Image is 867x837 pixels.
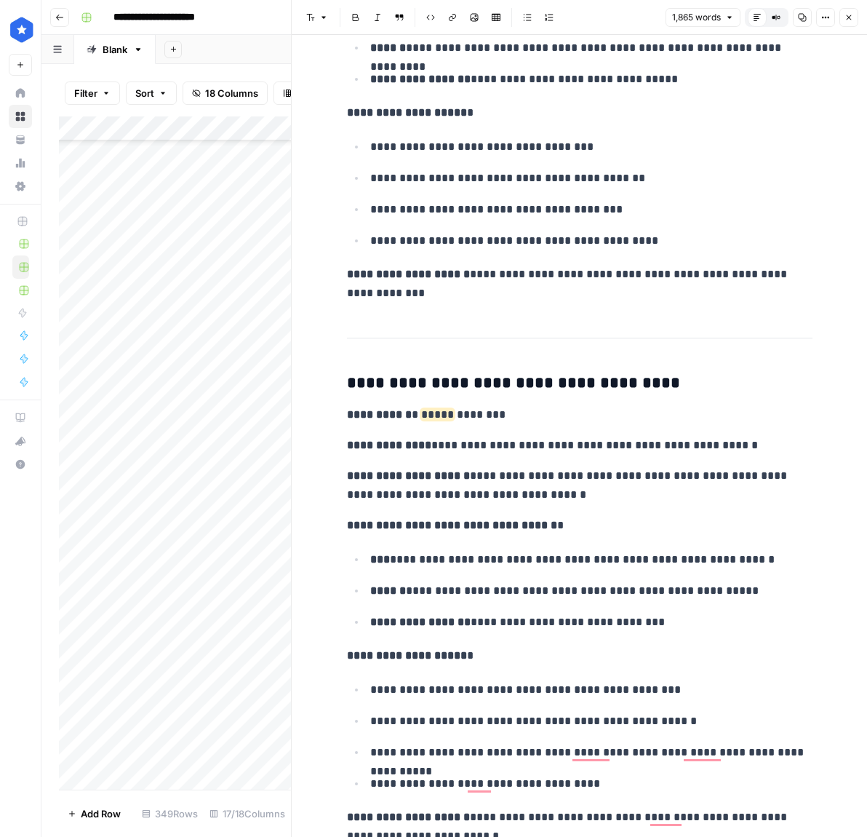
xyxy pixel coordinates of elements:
a: AirOps Academy [9,406,32,429]
button: Filter [65,82,120,105]
a: Settings [9,175,32,198]
button: What's new? [9,429,32,453]
div: Blank [103,42,127,57]
span: 18 Columns [205,86,258,100]
button: 1,865 words [666,8,740,27]
div: 17/18 Columns [204,802,291,825]
span: 1,865 words [672,11,721,24]
a: Usage [9,151,32,175]
a: Home [9,82,32,105]
span: Filter [74,86,97,100]
button: Add Row [59,802,129,825]
button: Workspace: ConsumerAffairs [9,12,32,48]
button: Help + Support [9,453,32,476]
a: Browse [9,105,32,128]
a: Your Data [9,128,32,151]
span: Sort [135,86,154,100]
a: Blank [74,35,156,64]
div: 349 Rows [136,802,204,825]
span: Add Row [81,806,121,821]
button: 18 Columns [183,82,268,105]
img: ConsumerAffairs Logo [9,17,35,43]
div: What's new? [9,430,31,452]
button: Sort [126,82,177,105]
